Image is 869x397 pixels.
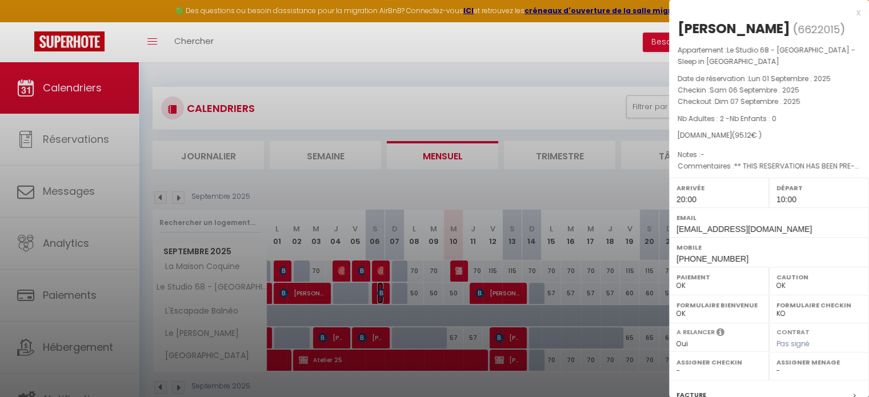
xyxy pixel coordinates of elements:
[678,161,860,172] p: Commentaires :
[678,96,860,107] p: Checkout :
[676,254,748,263] span: [PHONE_NUMBER]
[776,339,810,348] span: Pas signé
[9,5,43,39] button: Ouvrir le widget de chat LiveChat
[676,242,862,253] label: Mobile
[678,85,860,96] p: Checkin :
[676,182,762,194] label: Arrivée
[776,182,862,194] label: Départ
[678,73,860,85] p: Date de réservation :
[678,149,860,161] p: Notes :
[776,327,810,335] label: Contrat
[710,85,799,95] span: Sam 06 Septembre . 2025
[776,271,862,283] label: Caution
[676,356,762,368] label: Assigner Checkin
[676,271,762,283] label: Paiement
[735,130,751,140] span: 95.12
[776,356,862,368] label: Assigner Menage
[716,327,724,340] i: Sélectionner OUI si vous souhaiter envoyer les séquences de messages post-checkout
[676,327,715,337] label: A relancer
[748,74,831,83] span: Lun 01 Septembre . 2025
[678,45,855,66] span: Le Studio 68 - [GEOGRAPHIC_DATA] - Sleep in [GEOGRAPHIC_DATA]
[776,299,862,311] label: Formulaire Checkin
[700,150,704,159] span: -
[676,195,696,204] span: 20:00
[669,6,860,19] div: x
[715,97,800,106] span: Dim 07 Septembre . 2025
[678,114,776,123] span: Nb Adultes : 2 -
[730,114,776,123] span: Nb Enfants : 0
[676,299,762,311] label: Formulaire Bienvenue
[776,195,796,204] span: 10:00
[676,224,812,234] span: [EMAIL_ADDRESS][DOMAIN_NAME]
[678,19,790,38] div: [PERSON_NAME]
[678,45,860,67] p: Appartement :
[798,22,840,37] span: 6622015
[678,130,860,141] div: [DOMAIN_NAME]
[676,212,862,223] label: Email
[732,130,762,140] span: ( € )
[793,21,845,37] span: ( )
